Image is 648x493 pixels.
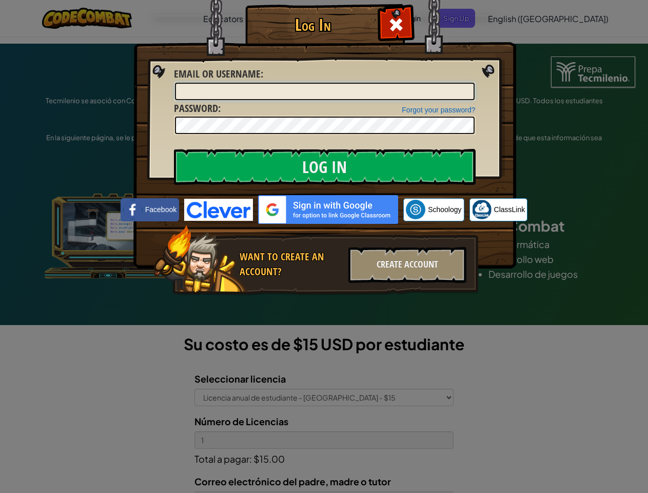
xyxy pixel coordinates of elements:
div: Want to create an account? [240,250,342,279]
h1: Log In [248,16,379,34]
a: Forgot your password? [402,106,475,114]
span: Schoology [428,204,461,215]
input: Log In [174,149,476,185]
span: ClassLink [494,204,525,215]
span: Facebook [145,204,176,215]
label: : [174,67,263,82]
img: schoology.png [406,200,425,219]
span: Email or Username [174,67,261,81]
img: clever-logo-blue.png [184,199,253,221]
img: gplus_sso_button2.svg [258,195,398,224]
label: : [174,101,221,116]
span: Password [174,101,218,115]
div: Create Account [348,247,466,283]
img: classlink-logo-small.png [472,200,492,219]
img: facebook_small.png [123,200,143,219]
